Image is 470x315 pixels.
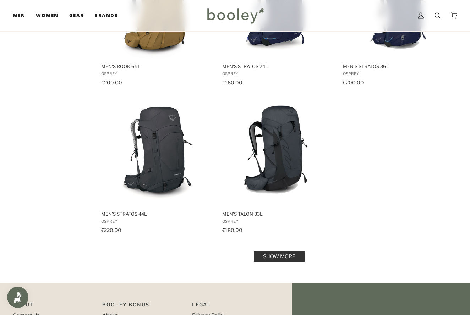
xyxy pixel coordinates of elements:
[13,12,25,19] span: Men
[104,99,210,205] img: Osprey Men's Stratos 44L Tunnel Vision Grey - Booley Galway
[222,219,334,224] span: Osprey
[222,79,242,85] span: €160.00
[69,12,84,19] span: Gear
[204,5,266,26] img: Booley
[222,211,334,217] span: Men's Talon 33L
[100,99,214,236] a: Men's Stratos 44L
[254,251,305,262] a: Show more
[101,211,213,217] span: Men's Stratos 44L
[222,227,242,233] span: €180.00
[7,287,28,308] iframe: Button to open loyalty program pop-up
[343,71,454,76] span: Osprey
[343,79,364,85] span: €200.00
[192,301,274,312] p: Pipeline_Footer Sub
[13,301,95,312] p: Pipeline_Footer Main
[101,79,122,85] span: €200.00
[101,219,213,224] span: Osprey
[222,63,334,70] span: Men's Stratos 24L
[102,301,185,312] p: Booley Bonus
[221,99,335,236] a: Men's Talon 33L
[101,227,121,233] span: €220.00
[222,71,334,76] span: Osprey
[101,71,213,76] span: Osprey
[225,99,331,205] img: Osprey Men's Talon 33 Eclipse Grey - Booley Galway
[36,12,58,19] span: Women
[101,63,213,70] span: Men's Rook 65L
[343,63,454,70] span: Men's Stratos 36L
[101,253,457,260] div: Pagination
[94,12,118,19] span: Brands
